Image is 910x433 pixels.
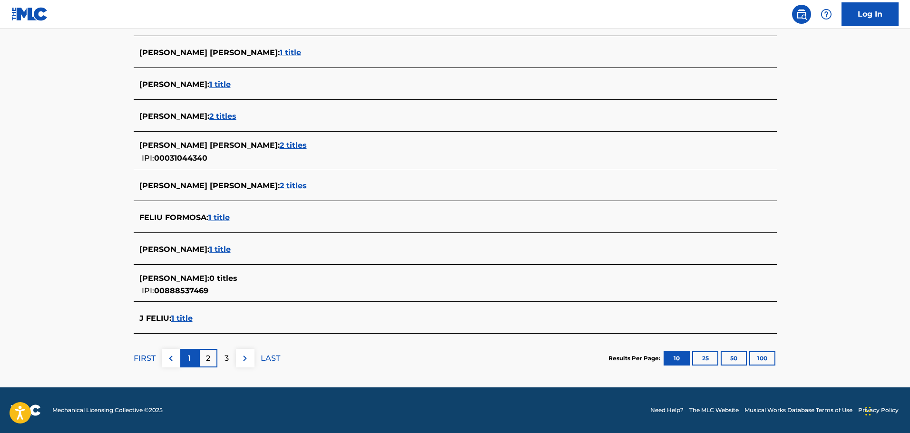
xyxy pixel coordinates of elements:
span: [PERSON_NAME] [PERSON_NAME] : [139,141,280,150]
span: 1 title [280,48,301,57]
span: 1 title [209,245,231,254]
a: Public Search [792,5,811,24]
span: IPI: [142,286,154,295]
span: [PERSON_NAME] : [139,274,209,283]
span: [PERSON_NAME] [PERSON_NAME] : [139,48,280,57]
p: FIRST [134,353,156,364]
span: 2 titles [280,181,307,190]
img: search [796,9,807,20]
span: J FELIU : [139,314,171,323]
span: IPI: [142,154,154,163]
span: 1 title [171,314,193,323]
a: Privacy Policy [858,406,899,414]
img: left [165,353,176,364]
div: Drag [865,397,871,425]
img: MLC Logo [11,7,48,21]
span: Mechanical Licensing Collective © 2025 [52,406,163,414]
button: 10 [664,351,690,366]
p: 1 [188,353,191,364]
span: 00888537469 [154,286,208,295]
p: 3 [225,353,229,364]
img: help [821,9,832,20]
span: 1 title [208,213,230,222]
a: Need Help? [650,406,684,414]
p: LAST [261,353,280,364]
p: 2 [206,353,210,364]
span: 0 titles [209,274,237,283]
span: [PERSON_NAME] [PERSON_NAME] : [139,181,280,190]
span: 2 titles [280,141,307,150]
iframe: Chat Widget [862,387,910,433]
button: 25 [692,351,718,366]
a: Musical Works Database Terms of Use [744,406,852,414]
div: Help [817,5,836,24]
span: [PERSON_NAME] : [139,245,209,254]
button: 50 [721,351,747,366]
p: Results Per Page: [608,354,663,363]
span: 1 title [209,80,231,89]
a: Log In [842,2,899,26]
button: 100 [749,351,775,366]
span: 2 titles [209,112,236,121]
a: The MLC Website [689,406,739,414]
span: FELIU FORMOSA : [139,213,208,222]
span: [PERSON_NAME] : [139,112,209,121]
span: 00031044340 [154,154,207,163]
span: [PERSON_NAME] : [139,80,209,89]
img: right [239,353,251,364]
img: logo [11,404,41,416]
